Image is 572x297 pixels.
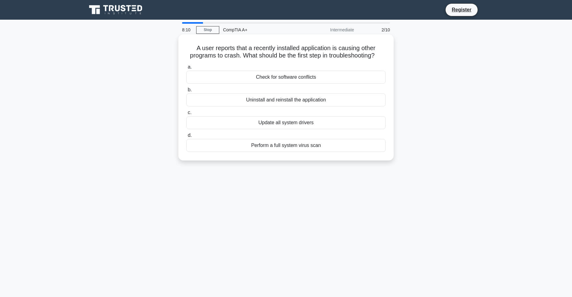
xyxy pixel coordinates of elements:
[186,139,386,152] div: Perform a full system virus scan
[196,26,219,34] a: Stop
[188,133,192,138] span: d.
[186,93,386,106] div: Uninstall and reinstall the application
[188,64,192,69] span: a.
[304,24,358,36] div: Intermediate
[186,116,386,129] div: Update all system drivers
[178,24,196,36] div: 8:10
[186,71,386,84] div: Check for software conflicts
[188,110,191,115] span: c.
[448,6,475,14] a: Register
[186,44,386,60] h5: A user reports that a recently installed application is causing other programs to crash. What sho...
[358,24,394,36] div: 2/10
[219,24,304,36] div: CompTIA A+
[188,87,192,92] span: b.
